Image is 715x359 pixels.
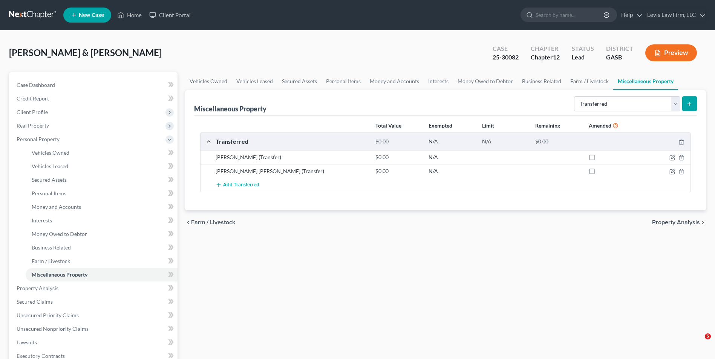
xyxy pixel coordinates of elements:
[26,160,178,173] a: Vehicles Leased
[17,312,79,318] span: Unsecured Priority Claims
[17,82,55,88] span: Case Dashboard
[606,53,633,62] div: GASB
[185,219,191,225] i: chevron_left
[689,333,707,351] iframe: Intercom live chat
[11,78,178,92] a: Case Dashboard
[145,8,194,22] a: Client Portal
[32,244,71,251] span: Business Related
[32,217,52,224] span: Interests
[11,92,178,105] a: Credit Report
[32,163,68,169] span: Vehicles Leased
[589,122,611,129] strong: Amended
[613,72,678,90] a: Miscellaneous Property
[191,219,235,225] span: Farm / Livestock
[652,219,700,225] span: Property Analysis
[425,167,478,175] div: N/A
[32,176,67,183] span: Secured Assets
[17,136,60,142] span: Personal Property
[425,154,478,161] div: N/A
[17,339,37,345] span: Lawsuits
[212,154,372,161] div: [PERSON_NAME] (Transfer)
[17,353,65,359] span: Executory Contracts
[232,72,277,90] a: Vehicles Leased
[9,47,162,58] span: [PERSON_NAME] & [PERSON_NAME]
[11,336,178,349] a: Lawsuits
[17,122,49,129] span: Real Property
[79,12,104,18] span: New Case
[652,219,706,225] button: Property Analysis chevron_right
[531,138,585,145] div: $0.00
[32,231,87,237] span: Money Owed to Debtor
[17,326,89,332] span: Unsecured Nonpriority Claims
[478,138,531,145] div: N/A
[17,285,58,291] span: Property Analysis
[493,53,519,62] div: 25-30082
[26,254,178,268] a: Farm / Livestock
[277,72,322,90] a: Secured Assets
[11,281,178,295] a: Property Analysis
[553,53,560,61] span: 12
[26,227,178,241] a: Money Owed to Debtor
[212,167,372,175] div: [PERSON_NAME] [PERSON_NAME] (Transfer)
[32,204,81,210] span: Money and Accounts
[429,122,452,129] strong: Exempted
[194,104,266,113] div: Miscellaneous Property
[535,122,560,129] strong: Remaining
[17,95,49,102] span: Credit Report
[375,122,401,129] strong: Total Value
[643,8,706,22] a: Levis Law Firm, LLC
[26,268,178,281] a: Miscellaneous Property
[606,44,633,53] div: District
[11,295,178,309] a: Secured Claims
[185,219,235,225] button: chevron_left Farm / Livestock
[372,154,425,161] div: $0.00
[11,309,178,322] a: Unsecured Priority Claims
[705,333,711,339] span: 5
[566,72,613,90] a: Farm / Livestock
[32,258,70,264] span: Farm / Livestock
[424,72,453,90] a: Interests
[26,214,178,227] a: Interests
[372,167,425,175] div: $0.00
[453,72,517,90] a: Money Owed to Debtor
[517,72,566,90] a: Business Related
[26,146,178,160] a: Vehicles Owned
[32,149,69,156] span: Vehicles Owned
[17,109,48,115] span: Client Profile
[617,8,643,22] a: Help
[113,8,145,22] a: Home
[572,44,594,53] div: Status
[365,72,424,90] a: Money and Accounts
[482,122,494,129] strong: Limit
[372,138,425,145] div: $0.00
[322,72,365,90] a: Personal Items
[572,53,594,62] div: Lead
[536,8,605,22] input: Search by name...
[531,44,560,53] div: Chapter
[17,298,53,305] span: Secured Claims
[11,322,178,336] a: Unsecured Nonpriority Claims
[216,178,259,192] button: Add Transferred
[26,200,178,214] a: Money and Accounts
[212,137,372,145] div: Transferred
[32,190,66,196] span: Personal Items
[700,219,706,225] i: chevron_right
[185,72,232,90] a: Vehicles Owned
[32,271,87,278] span: Miscellaneous Property
[26,173,178,187] a: Secured Assets
[493,44,519,53] div: Case
[645,44,697,61] button: Preview
[26,187,178,200] a: Personal Items
[425,138,478,145] div: N/A
[531,53,560,62] div: Chapter
[223,182,259,188] span: Add Transferred
[26,241,178,254] a: Business Related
